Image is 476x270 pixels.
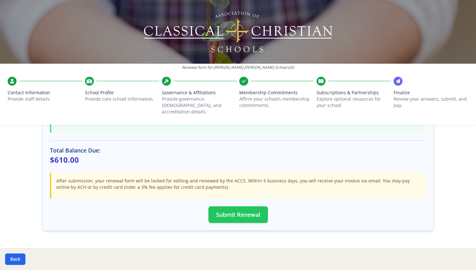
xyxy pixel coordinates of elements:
[394,89,468,96] span: Finalize
[162,96,237,115] p: Provide governance, [DEMOGRAPHIC_DATA], and accreditation details.
[56,178,421,190] p: After submission, your renewal form will be locked for editing and reviewed by the ACCS. Within 5...
[208,206,268,223] button: Submit Renewal
[162,89,237,96] span: Governance & Affiliations
[5,253,25,265] button: Back
[50,155,426,165] p: $610.00
[317,96,391,109] p: Explore optional resources for your school.
[239,89,314,96] span: Membership Commitments
[50,146,426,155] h3: Total Balance Due:
[317,89,391,96] span: Subscriptions & Partnerships
[394,96,468,109] p: Review your answers, submit, and pay.
[143,10,333,54] img: Logo
[8,89,82,96] span: Contact Information
[85,89,160,96] span: School Profile
[8,96,82,102] p: Provide staff details.
[239,96,314,109] p: Affirm your school’s membership commitments.
[85,96,160,102] p: Provide core school information.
